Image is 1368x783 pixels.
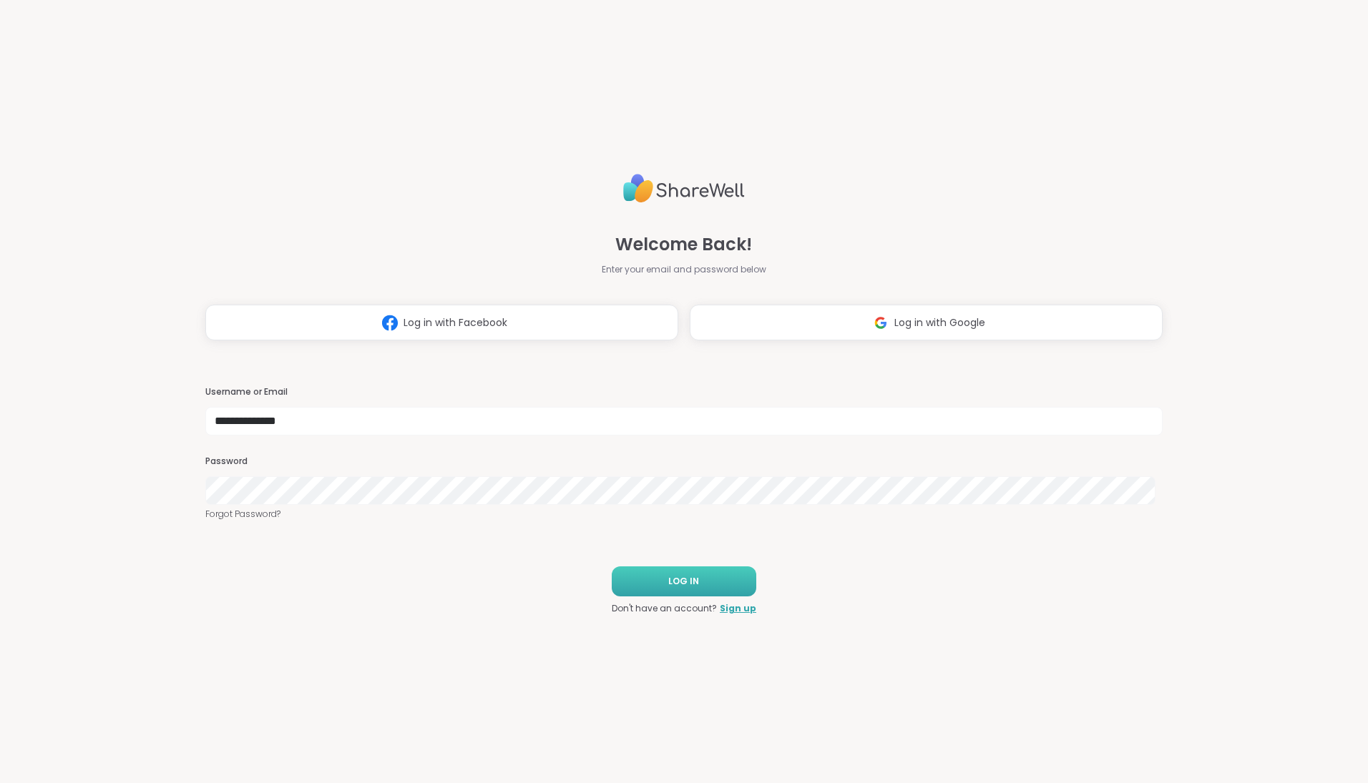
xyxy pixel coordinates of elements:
span: Don't have an account? [612,602,717,615]
img: ShareWell Logomark [376,310,404,336]
button: Log in with Google [690,305,1163,340]
a: Sign up [720,602,756,615]
img: ShareWell Logomark [867,310,894,336]
span: Welcome Back! [615,232,752,257]
span: Log in with Google [894,315,985,330]
span: Log in with Facebook [404,315,507,330]
h3: Username or Email [205,386,1163,398]
h3: Password [205,455,1163,468]
a: Forgot Password? [205,508,1163,521]
span: Enter your email and password below [602,263,766,276]
button: LOG IN [612,566,756,596]
span: LOG IN [668,575,699,588]
img: ShareWell Logo [623,168,745,209]
button: Log in with Facebook [205,305,678,340]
